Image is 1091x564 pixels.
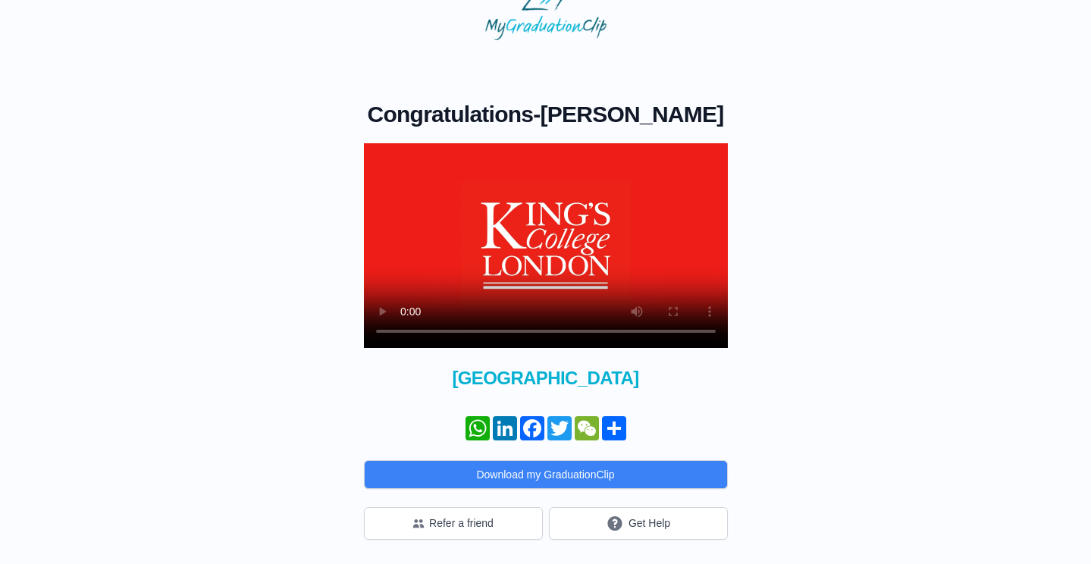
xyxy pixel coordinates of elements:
button: Get Help [549,507,728,540]
a: LinkedIn [491,416,519,440]
h1: - [364,101,728,128]
a: WhatsApp [464,416,491,440]
button: Download my GraduationClip [364,460,728,489]
span: [GEOGRAPHIC_DATA] [364,366,728,390]
a: WeChat [573,416,600,440]
button: Refer a friend [364,507,543,540]
span: Congratulations [368,102,534,127]
span: [PERSON_NAME] [541,102,724,127]
a: Share [600,416,628,440]
a: Twitter [546,416,573,440]
a: Facebook [519,416,546,440]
